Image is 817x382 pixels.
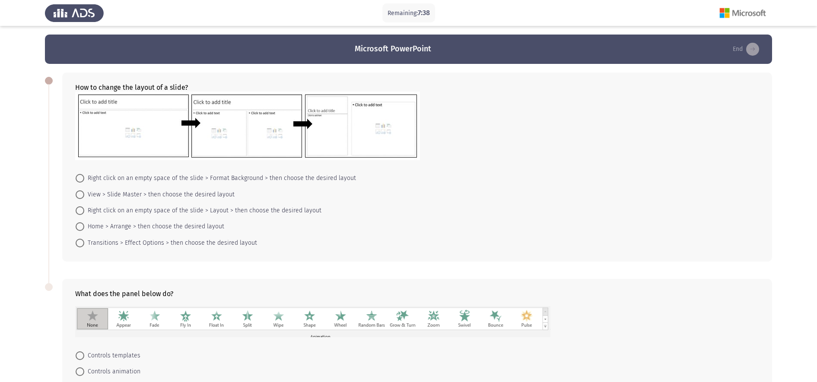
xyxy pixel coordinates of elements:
img: Assess Talent Management logo [45,1,104,25]
span: Controls templates [84,350,140,361]
img: MjAucG5nMTY5NjkzOTg2ODc0OQ==.png [75,306,550,338]
div: What does the panel below do? [75,290,759,339]
p: Remaining: [388,8,430,19]
span: Transitions > Effect Options > then choose the desired layout [84,238,257,248]
h3: Microsoft PowerPoint [355,44,431,54]
span: Home > Arrange > then choose the desired layout [84,221,224,232]
span: Controls animation [84,366,140,377]
span: View > Slide Master > then choose the desired layout [84,189,235,200]
img: Assessment logo of Microsoft (Word, Excel, PPT) [713,1,772,25]
span: Right click on an empty space of the slide > Format Background > then choose the desired layout [84,173,356,183]
span: 7:38 [418,9,430,17]
div: How to change the layout of a slide? [75,83,759,162]
button: check the missing [730,42,762,56]
span: Right click on an empty space of the slide > Layout > then choose the desired layout [84,205,321,216]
